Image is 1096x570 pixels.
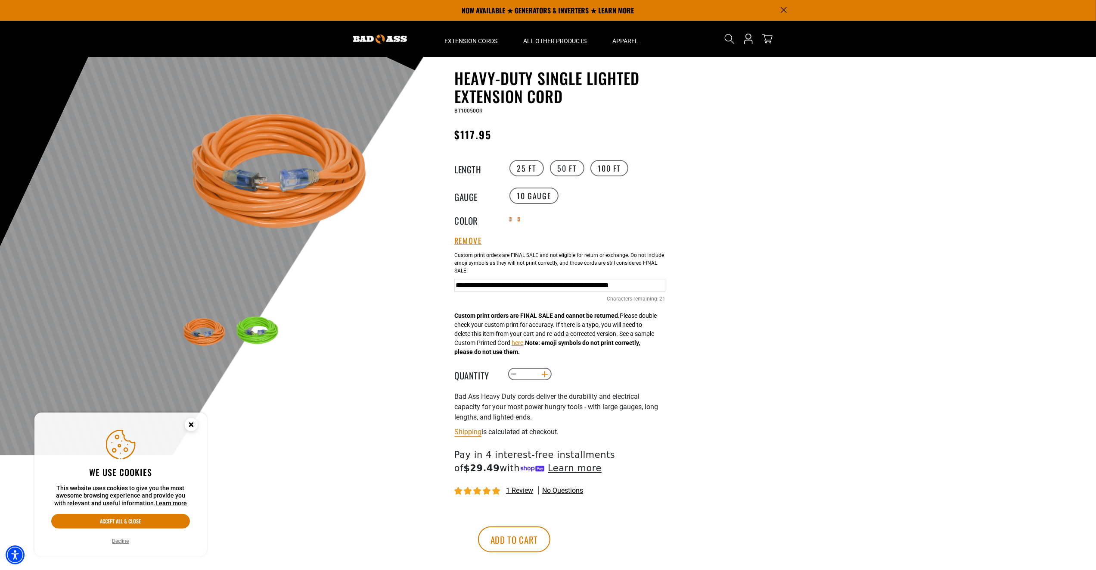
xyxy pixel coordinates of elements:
[51,467,190,478] h2: We use cookies
[454,369,497,380] label: Quantity
[51,485,190,507] p: This website uses cookies to give you the most awesome browsing experience and provide you with r...
[353,34,407,44] img: Bad Ass Extension Cords
[155,500,187,507] a: This website uses cookies to give you the most awesome browsing experience and provide you with r...
[524,37,587,45] span: All Other Products
[550,160,584,176] label: 50 FT
[518,216,520,223] div: Green
[511,21,600,57] summary: All Other Products
[454,190,497,201] legend: Gauge
[613,37,639,45] span: Apparel
[761,34,774,44] a: cart
[454,426,665,438] div: is calculated at checkout.
[6,545,25,564] div: Accessibility Menu
[600,21,652,57] summary: Apparel
[509,216,512,223] div: Orange
[176,413,207,439] button: Close this option
[454,163,497,174] legend: Length
[454,279,665,292] input: Text field
[506,486,533,495] span: 1 review
[454,339,640,355] strong: Note: emoji symbols do not print correctly, please do not use them.
[51,514,190,529] button: Accept all & close
[607,296,658,302] span: Characters remaining:
[659,295,665,303] span: 21
[478,526,550,552] button: Add to cart
[454,392,658,421] span: Bad Ass Heavy Duty cords deliver the durability and electrical capacity for your most power hungr...
[454,236,482,246] button: Remove
[432,21,511,57] summary: Extension Cords
[590,160,629,176] label: 100 FT
[180,308,230,358] img: orange
[454,108,483,114] span: BT10050OR
[233,308,283,358] img: neon green
[180,71,388,279] img: orange
[454,69,665,105] h1: Heavy-Duty Single Lighted Extension Cord
[723,32,736,46] summary: Search
[512,338,523,348] button: here
[110,537,132,545] button: Decline
[454,214,497,225] legend: Color
[34,413,207,557] aside: Cookie Consent
[445,37,498,45] span: Extension Cords
[454,428,481,436] a: Shipping
[509,188,559,204] label: 10 Gauge
[742,21,755,57] a: Open this option
[454,487,502,495] span: 5.00 stars
[542,486,583,495] span: No questions
[509,160,544,176] label: 25 FT
[454,127,492,142] span: $117.95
